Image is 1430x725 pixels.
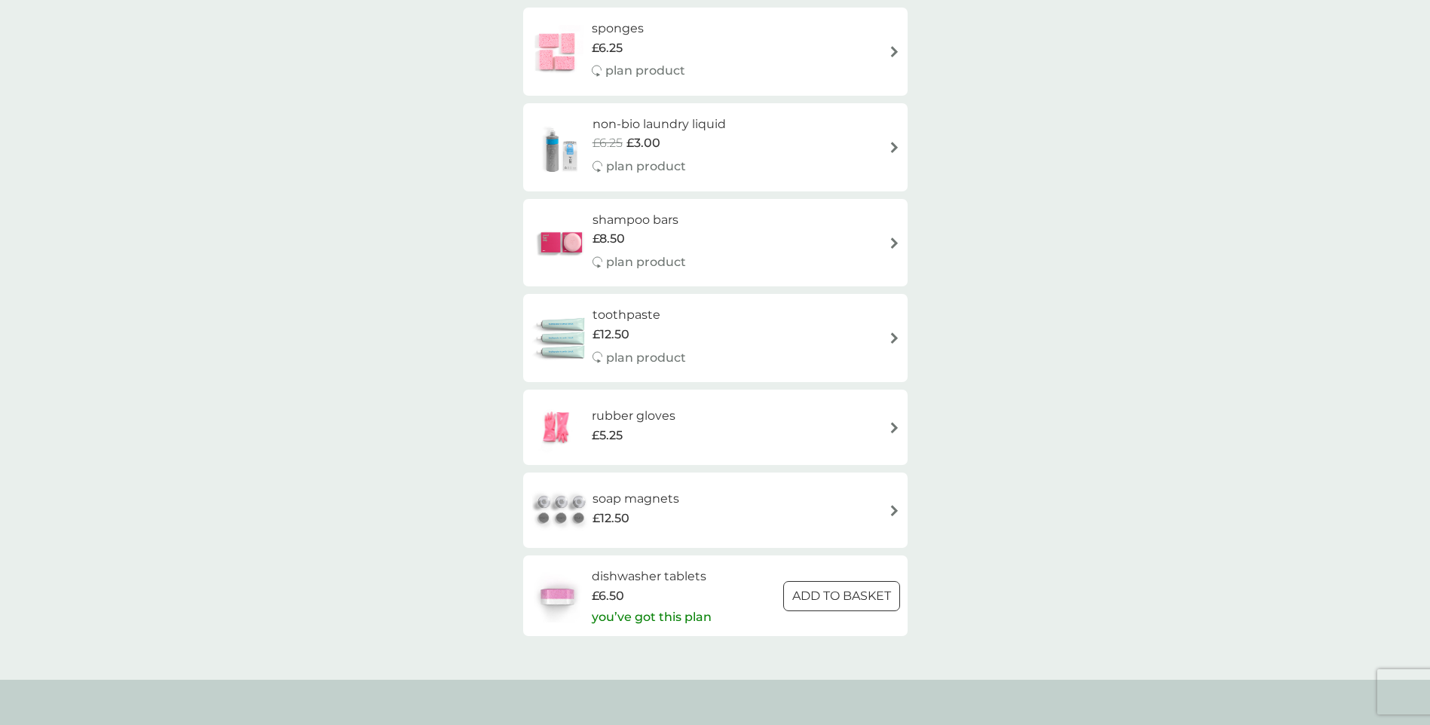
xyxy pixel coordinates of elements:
[606,157,686,176] p: plan product
[592,19,685,38] h6: sponges
[592,426,623,445] span: £5.25
[592,406,675,426] h6: rubber gloves
[531,312,593,365] img: toothpaste
[531,216,593,269] img: shampoo bars
[593,489,679,509] h6: soap magnets
[593,229,625,249] span: £8.50
[531,121,593,173] img: non-bio laundry liquid
[606,252,686,272] p: plan product
[889,237,900,249] img: arrow right
[889,505,900,516] img: arrow right
[531,401,583,454] img: rubber gloves
[531,25,583,78] img: sponges
[593,509,629,528] span: £12.50
[783,581,900,611] button: ADD TO BASKET
[593,305,686,325] h6: toothpaste
[531,570,583,623] img: dishwasher tablets
[606,348,686,368] p: plan product
[592,586,624,606] span: £6.50
[593,210,686,230] h6: shampoo bars
[531,484,593,537] img: soap magnets
[593,115,726,134] h6: non-bio laundry liquid
[792,586,891,606] p: ADD TO BASKET
[626,133,660,153] span: £3.00
[605,61,685,81] p: plan product
[593,133,623,153] span: £6.25
[889,142,900,153] img: arrow right
[593,325,629,344] span: £12.50
[592,567,712,586] h6: dishwasher tablets
[592,38,623,58] span: £6.25
[889,332,900,344] img: arrow right
[889,422,900,433] img: arrow right
[592,607,712,627] p: you’ve got this plan
[889,46,900,57] img: arrow right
